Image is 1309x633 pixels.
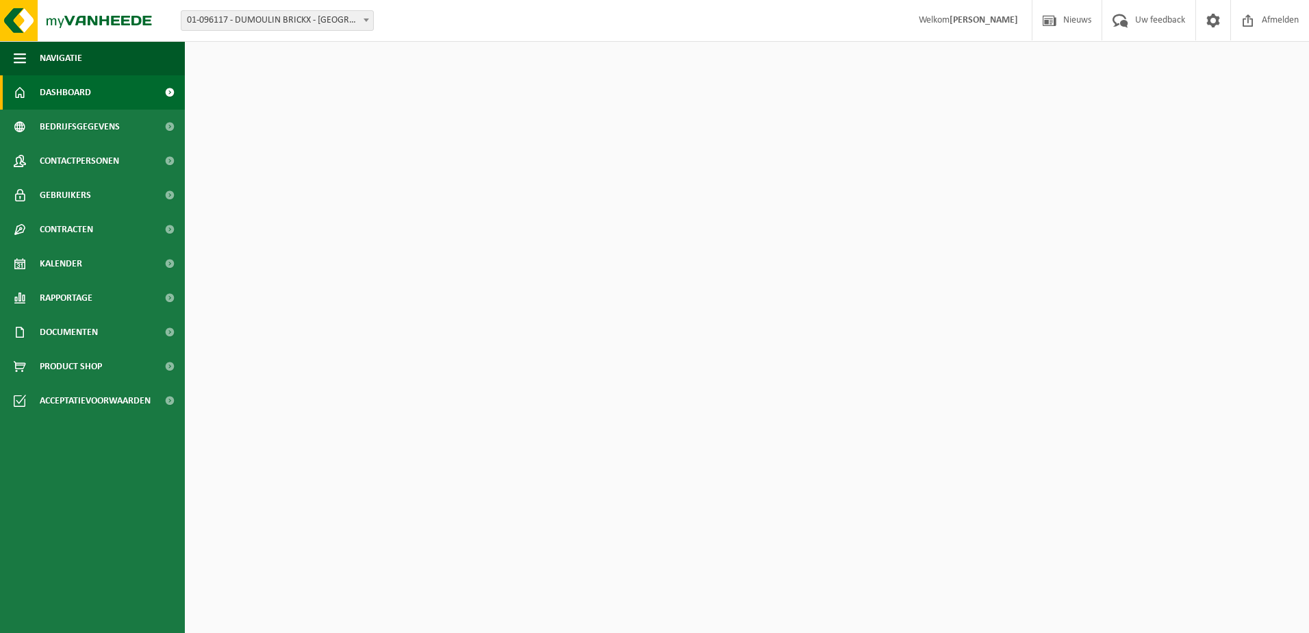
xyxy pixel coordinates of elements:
span: 01-096117 - DUMOULIN BRICKX - RUMBEKE [181,10,374,31]
strong: [PERSON_NAME] [950,15,1018,25]
span: Contracten [40,212,93,247]
span: Product Shop [40,349,102,384]
span: Rapportage [40,281,92,315]
span: Kalender [40,247,82,281]
span: Acceptatievoorwaarden [40,384,151,418]
span: Navigatie [40,41,82,75]
span: Bedrijfsgegevens [40,110,120,144]
span: Contactpersonen [40,144,119,178]
span: 01-096117 - DUMOULIN BRICKX - RUMBEKE [181,11,373,30]
span: Documenten [40,315,98,349]
span: Dashboard [40,75,91,110]
span: Gebruikers [40,178,91,212]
